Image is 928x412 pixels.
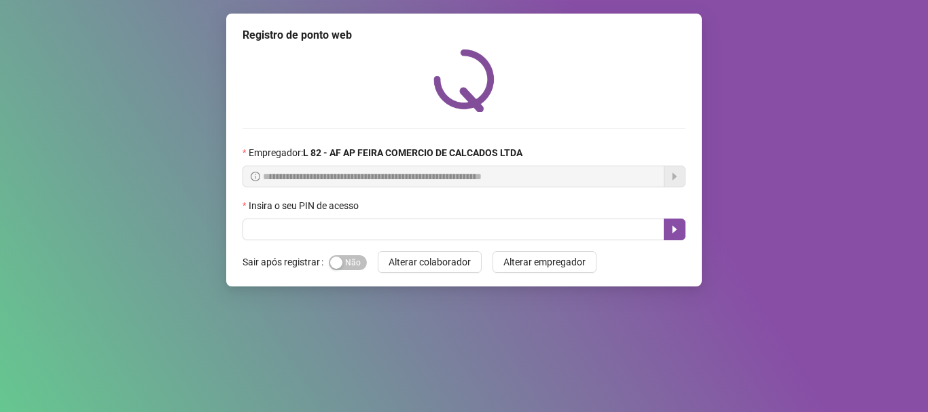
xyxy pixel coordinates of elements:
img: QRPoint [433,49,495,112]
span: Empregador : [249,145,522,160]
button: Alterar colaborador [378,251,482,273]
label: Sair após registrar [243,251,329,273]
span: info-circle [251,172,260,181]
strong: L 82 - AF AP FEIRA COMERCIO DE CALCADOS LTDA [303,147,522,158]
label: Insira o seu PIN de acesso [243,198,368,213]
span: Alterar colaborador [389,255,471,269]
div: Registro de ponto web [243,27,685,43]
span: caret-right [669,224,680,235]
span: Alterar empregador [503,255,586,269]
button: Alterar empregador [493,251,596,273]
